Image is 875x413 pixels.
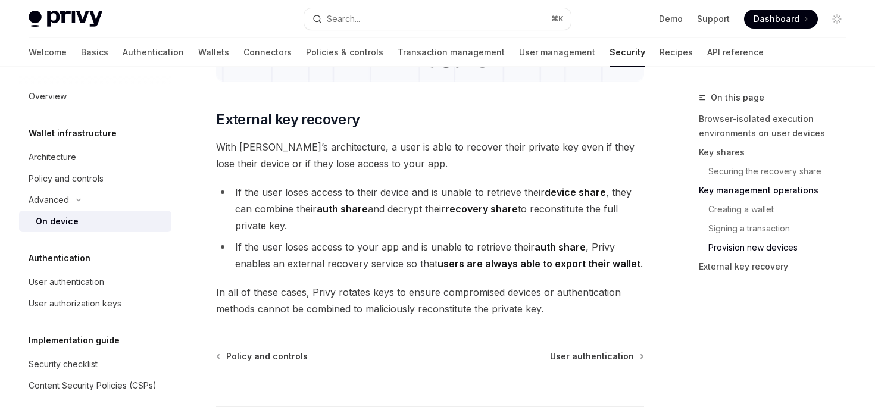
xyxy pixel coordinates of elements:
a: Browser-isolated execution environments on user devices [699,109,856,143]
a: Overview [19,86,171,107]
button: Search...⌘K [304,8,570,30]
a: Security [610,38,645,67]
a: Provision new devices [699,238,856,257]
strong: device share [545,186,606,198]
a: Security checklist [19,353,171,375]
div: User authentication [29,275,104,289]
a: Architecture [19,146,171,168]
a: Policy and controls [19,168,171,189]
a: Policy and controls [217,351,308,362]
span: On this page [711,90,764,105]
a: Dashboard [744,10,818,29]
a: Content Security Policies (CSPs) [19,375,171,396]
a: Policies & controls [306,38,383,67]
a: Signing a transaction [699,219,856,238]
a: User authentication [19,271,171,293]
strong: auth share [535,241,586,253]
span: Policy and controls [226,351,308,362]
a: On device [19,211,171,232]
div: Content Security Policies (CSPs) [29,378,157,393]
div: On device [36,214,79,229]
li: If the user loses access to their device and is unable to retrieve their , they can combine their... [216,184,644,234]
div: Policy and controls [29,171,104,186]
strong: recovery share [445,203,518,215]
span: User authentication [550,351,634,362]
a: Basics [81,38,108,67]
div: Search... [327,12,360,26]
a: Key management operations [699,181,856,200]
a: Wallets [198,38,229,67]
a: User authorization keys [19,293,171,314]
div: User authorization keys [29,296,121,311]
a: External key recovery [699,257,856,276]
div: Advanced [29,193,69,207]
a: User management [519,38,595,67]
strong: auth share [317,203,368,215]
a: API reference [707,38,764,67]
a: Securing the recovery share [699,162,856,181]
h5: Authentication [29,251,90,265]
li: If the user loses access to your app and is unable to retrieve their , Privy enables an external ... [216,239,644,272]
span: Dashboard [754,13,799,25]
a: Support [697,13,730,25]
div: Security checklist [29,357,98,371]
a: Welcome [29,38,67,67]
div: Overview [29,89,67,104]
a: Authentication [123,38,184,67]
a: Transaction management [398,38,505,67]
h5: Implementation guide [29,333,120,348]
img: light logo [29,11,102,27]
div: Architecture [29,150,76,164]
strong: users are always able to export their wallet [437,258,640,270]
h5: Wallet infrastructure [29,126,117,140]
a: Recipes [660,38,693,67]
span: In all of these cases, Privy rotates keys to ensure compromised devices or authentication methods... [216,284,644,317]
span: External key recovery [216,110,360,129]
span: With [PERSON_NAME]’s architecture, a user is able to recover their private key even if they lose ... [216,139,644,172]
a: Connectors [243,38,292,67]
a: Demo [659,13,683,25]
a: User authentication [550,351,643,362]
a: Key shares [699,143,856,162]
button: Advanced [19,189,171,211]
a: Creating a wallet [699,200,856,219]
span: ⌘ K [551,14,564,24]
button: Toggle dark mode [827,10,846,29]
